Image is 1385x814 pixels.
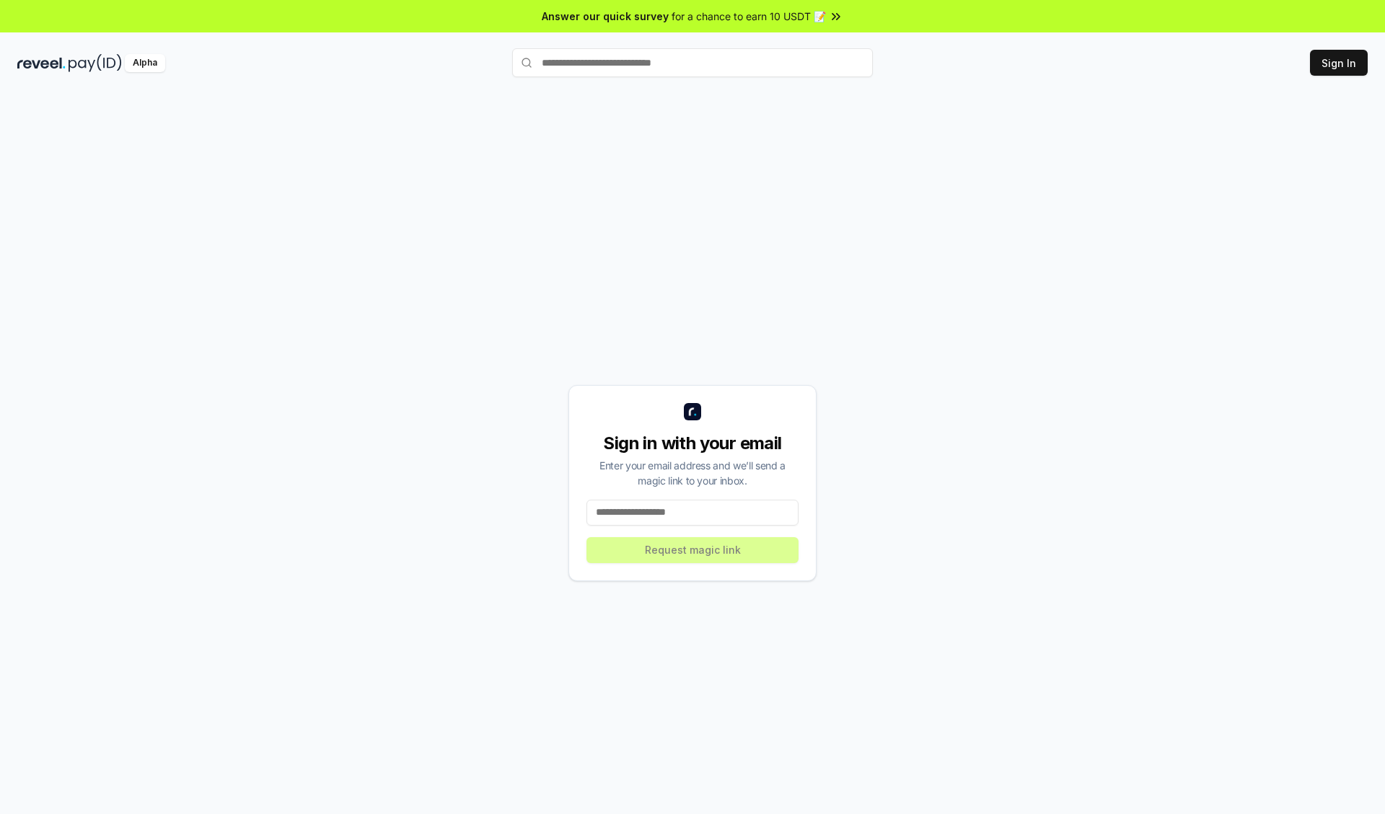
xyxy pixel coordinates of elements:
span: for a chance to earn 10 USDT 📝 [672,9,826,24]
img: logo_small [684,403,701,420]
div: Alpha [125,54,165,72]
img: pay_id [69,54,122,72]
div: Sign in with your email [586,432,799,455]
div: Enter your email address and we’ll send a magic link to your inbox. [586,458,799,488]
img: reveel_dark [17,54,66,72]
button: Sign In [1310,50,1368,76]
span: Answer our quick survey [542,9,669,24]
